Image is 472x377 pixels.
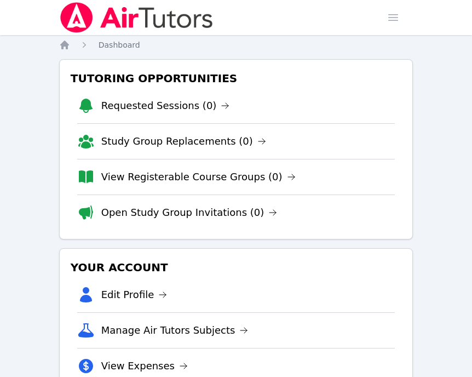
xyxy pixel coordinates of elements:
a: Study Group Replacements (0) [101,134,266,149]
a: Edit Profile [101,287,168,302]
h3: Tutoring Opportunities [68,68,404,88]
span: Dashboard [99,41,140,49]
a: Manage Air Tutors Subjects [101,323,249,338]
a: View Expenses [101,358,188,374]
a: Requested Sessions (0) [101,98,230,113]
h3: Your Account [68,258,404,277]
a: Open Study Group Invitations (0) [101,205,278,220]
a: View Registerable Course Groups (0) [101,169,296,185]
a: Dashboard [99,39,140,50]
nav: Breadcrumb [59,39,413,50]
img: Air Tutors [59,2,214,33]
